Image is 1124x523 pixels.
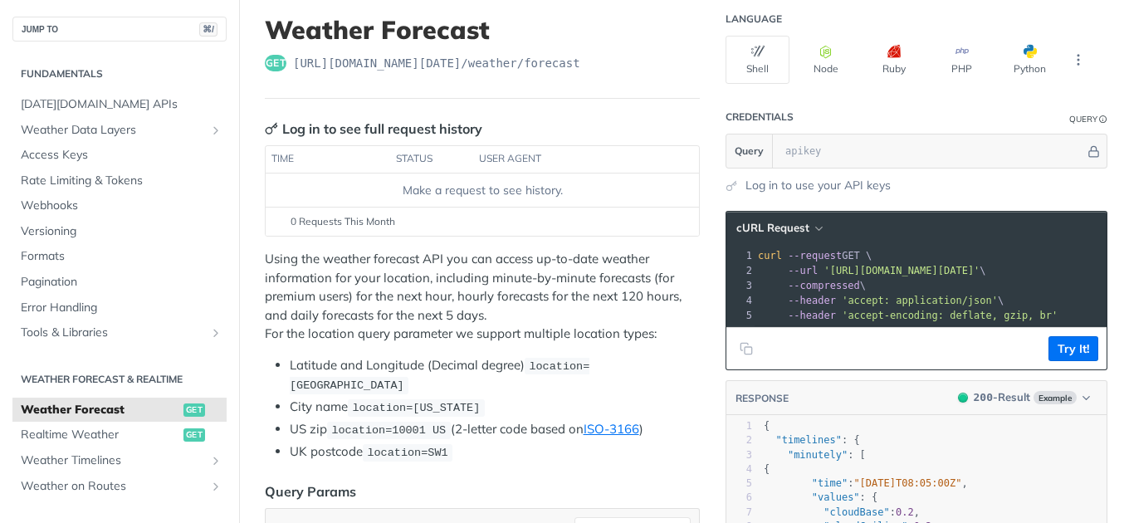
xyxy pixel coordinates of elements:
span: 0 Requests This Month [291,214,395,229]
a: Realtime Weatherget [12,423,227,447]
span: 200 [974,391,993,403]
a: Weather Data LayersShow subpages for Weather Data Layers [12,118,227,143]
li: UK postcode [290,442,700,462]
span: get [265,55,286,71]
span: --header [788,310,836,321]
svg: More ellipsis [1071,52,1086,67]
span: Tools & Libraries [21,325,205,341]
div: 4 [726,462,752,477]
span: https://api.tomorrow.io/v4/weather/forecast [293,55,580,71]
button: More Languages [1066,47,1091,72]
div: 4 [726,293,755,308]
span: Example [1034,391,1077,404]
div: 7 [726,506,752,520]
span: Query [735,144,764,159]
span: get [183,403,205,417]
a: Rate Limiting & Tokens [12,169,227,193]
span: { [764,420,770,432]
a: Webhooks [12,193,227,218]
span: 'accept-encoding: deflate, gzip, br' [842,310,1058,321]
input: apikey [777,134,1085,168]
span: location=[US_STATE] [352,402,480,414]
a: Error Handling [12,296,227,320]
div: 5 [726,308,755,323]
button: Show subpages for Weather on Routes [209,480,222,493]
span: Versioning [21,223,222,240]
button: Python [998,36,1062,84]
span: Weather Forecast [21,402,179,418]
button: 200200-ResultExample [950,389,1098,406]
div: Query [1069,113,1097,125]
span: Rate Limiting & Tokens [21,173,222,189]
div: 5 [726,477,752,491]
div: 2 [726,433,752,447]
div: 1 [726,419,752,433]
div: 2 [726,263,755,278]
span: "cloudBase" [823,506,889,518]
button: Show subpages for Tools & Libraries [209,326,222,340]
div: Make a request to see history. [272,182,692,199]
span: '[URL][DOMAIN_NAME][DATE]' [823,265,980,276]
span: "time" [812,477,848,489]
button: Copy to clipboard [735,336,758,361]
p: Using the weather forecast API you can access up-to-date weather information for your location, i... [265,250,700,344]
div: 6 [726,491,752,505]
span: : , [764,477,968,489]
div: 1 [726,248,755,263]
span: GET \ [758,250,872,261]
span: [DATE][DOMAIN_NAME] APIs [21,96,222,113]
div: - Result [974,389,1030,406]
span: --url [788,265,818,276]
div: 3 [726,278,755,293]
h2: Weather Forecast & realtime [12,372,227,387]
span: : { [764,434,860,446]
a: Log in to use your API keys [745,177,891,194]
div: QueryInformation [1069,113,1107,125]
button: RESPONSE [735,390,789,407]
span: : , [764,506,920,518]
span: curl [758,250,782,261]
a: Weather Forecastget [12,398,227,423]
span: "values" [812,491,860,503]
h1: Weather Forecast [265,15,700,45]
h2: Fundamentals [12,66,227,81]
span: \ [758,265,986,276]
button: PHP [930,36,994,84]
div: Log in to see full request history [265,119,482,139]
span: --compressed [788,280,860,291]
a: Tools & LibrariesShow subpages for Tools & Libraries [12,320,227,345]
div: 3 [726,448,752,462]
button: Shell [726,36,789,84]
a: Formats [12,244,227,269]
a: Versioning [12,219,227,244]
span: "timelines" [775,434,841,446]
i: Information [1099,115,1107,124]
span: Realtime Weather [21,427,179,443]
span: ⌘/ [199,22,217,37]
span: : { [764,491,877,503]
a: Pagination [12,270,227,295]
span: 0.2 [896,506,914,518]
button: JUMP TO⌘/ [12,17,227,42]
button: Show subpages for Weather Data Layers [209,124,222,137]
span: 200 [958,393,968,403]
button: Hide [1085,143,1102,159]
a: ISO-3166 [584,421,639,437]
a: Access Keys [12,143,227,168]
span: get [183,428,205,442]
button: Query [726,134,773,168]
a: Weather on RoutesShow subpages for Weather on Routes [12,474,227,499]
span: Error Handling [21,300,222,316]
th: user agent [473,146,666,173]
span: Weather Data Layers [21,122,205,139]
span: --header [788,295,836,306]
span: location=10001 US [331,424,446,437]
span: "[DATE]T08:05:00Z" [853,477,961,489]
div: Credentials [726,110,794,124]
span: \ [758,280,866,291]
svg: Key [265,122,278,135]
li: Latitude and Longitude (Decimal degree) [290,356,700,395]
span: Pagination [21,274,222,291]
button: Show subpages for Weather Timelines [209,454,222,467]
li: US zip (2-letter code based on ) [290,420,700,439]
